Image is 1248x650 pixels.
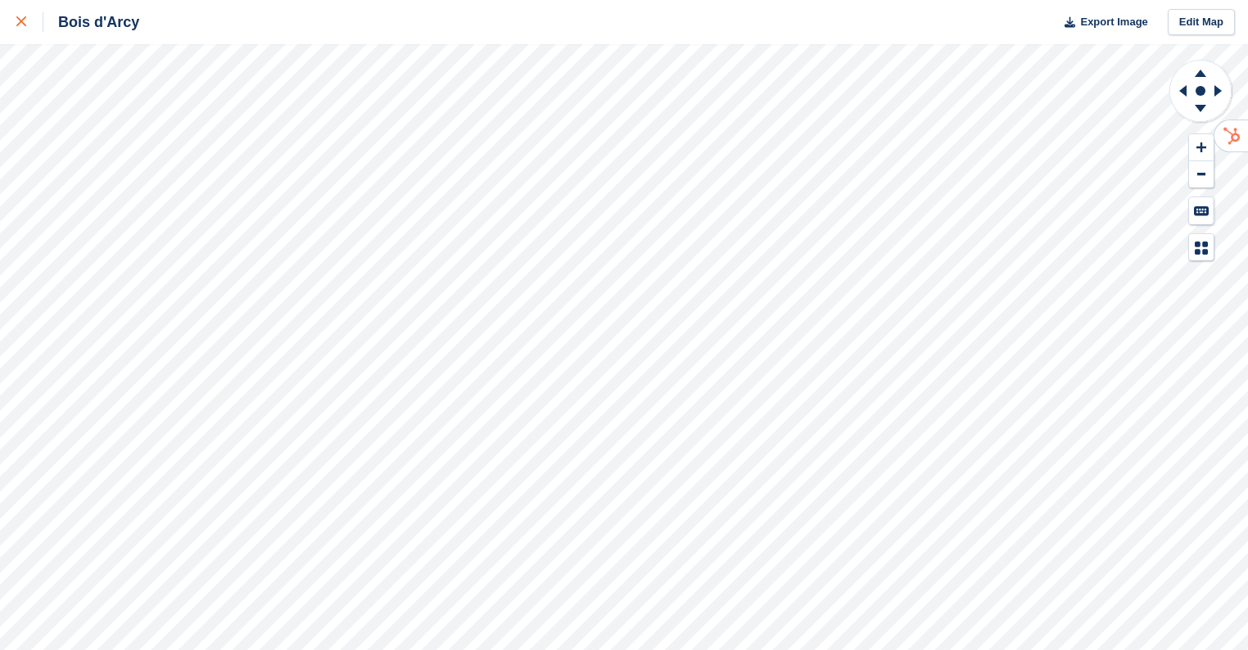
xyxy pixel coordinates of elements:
[1080,14,1147,30] span: Export Image
[1189,161,1214,188] button: Zoom Out
[43,12,139,32] div: Bois d'Arcy
[1168,9,1235,36] a: Edit Map
[1055,9,1148,36] button: Export Image
[1189,134,1214,161] button: Zoom In
[1189,197,1214,224] button: Keyboard Shortcuts
[1189,234,1214,261] button: Map Legend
